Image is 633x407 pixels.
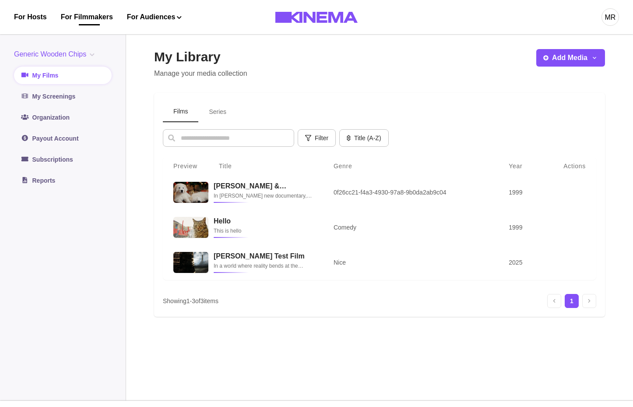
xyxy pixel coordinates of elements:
[214,182,313,190] h3: [PERSON_NAME] & [PERSON_NAME]
[565,294,579,308] div: Current page, page 1
[173,217,208,238] img: Hello
[509,258,533,267] p: 2025
[14,49,98,60] button: Generic Wooden Chips
[323,157,498,175] th: Genre
[509,223,533,232] p: 1999
[14,88,112,105] a: My Screenings
[214,227,313,235] p: This is hello
[339,129,388,147] button: Title (A-Z)
[127,12,182,22] button: For Audiences
[214,217,313,225] h3: Hello
[198,102,237,122] button: Series
[547,294,561,308] div: Previous page
[334,223,488,232] p: Comedy
[163,157,208,175] th: Preview
[14,12,47,22] a: For Hosts
[173,252,208,273] img: Rish Test Film
[14,151,112,168] a: Subscriptions
[61,12,113,22] a: For Filmmakers
[536,49,605,67] button: Add Media
[298,129,336,147] button: Filter
[214,262,313,270] p: In a world where reality bends at the edges of consciousness, "[PERSON_NAME] Test Film" follows t...
[334,188,488,197] p: 0f26cc21-f4a3-4930-97a8-9b0da2ab9c04
[163,102,198,122] button: Films
[154,68,247,79] p: Manage your media collection
[14,130,112,147] a: Payout Account
[544,157,596,175] th: Actions
[214,191,313,200] p: In [PERSON_NAME] new documentary, the shop owners and best friends reminisce about how [US_STATE]...
[547,294,596,308] nav: pagination navigation
[14,172,112,189] a: Reports
[334,258,488,267] p: Nice
[163,297,218,306] p: Showing 1 - 3 of 3 items
[582,294,596,308] div: Next page
[14,109,112,126] a: Organization
[214,252,313,260] h3: [PERSON_NAME] Test Film
[14,67,112,84] a: My Films
[605,12,616,23] div: MR
[154,49,247,65] h2: My Library
[498,157,544,175] th: Year
[173,182,208,203] img: Allan & Suzi
[208,157,323,175] th: Title
[509,188,533,197] p: 1999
